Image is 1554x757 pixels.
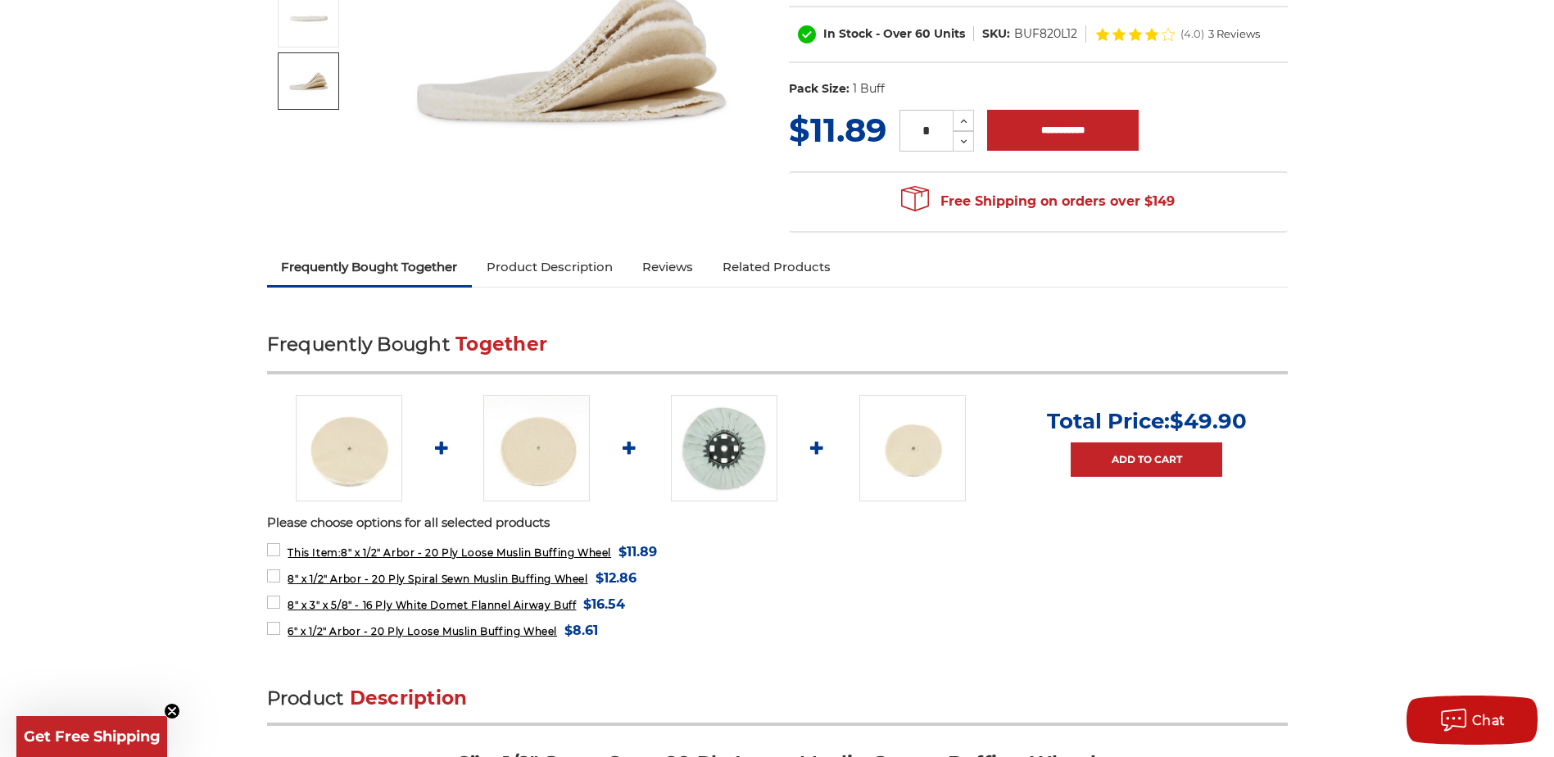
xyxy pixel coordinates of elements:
[1407,696,1538,745] button: Chat
[288,625,557,637] span: 6" x 1/2" Arbor - 20 Ply Loose Muslin Buffing Wheel
[288,599,576,611] span: 8" x 3" x 5/8" - 16 Ply White Domet Flannel Airway Buff
[288,546,611,559] span: 8" x 1/2" Arbor - 20 Ply Loose Muslin Buffing Wheel
[618,541,657,563] span: $11.89
[1014,25,1077,43] dd: BUF820L12
[267,687,344,709] span: Product
[1071,442,1222,477] a: Add to Cart
[1047,408,1247,434] p: Total Price:
[16,716,167,757] div: Get Free ShippingClose teaser
[1472,713,1506,728] span: Chat
[1170,408,1247,434] span: $49.90
[24,728,161,746] span: Get Free Shipping
[853,80,885,97] dd: 1 Buff
[288,546,341,559] strong: This Item:
[789,80,849,97] dt: Pack Size:
[267,249,473,285] a: Frequently Bought Together
[267,514,1288,533] p: Please choose options for all selected products
[596,567,637,589] span: $12.86
[901,185,1175,218] span: Free Shipping on orders over $149
[288,61,329,102] img: 8" x 1/2" Arbor - 20 Ply Loose Muslin Buffing Wheel
[296,395,402,501] img: 8" x 1/2" x 20 ply loose cotton buffing wheel
[267,333,450,356] span: Frequently Bought
[876,26,912,41] span: - Over
[1180,29,1204,39] span: (4.0)
[583,593,625,615] span: $16.54
[789,110,886,150] span: $11.89
[934,26,965,41] span: Units
[350,687,468,709] span: Description
[823,26,872,41] span: In Stock
[1208,29,1260,39] span: 3 Reviews
[915,26,931,41] span: 60
[982,25,1010,43] dt: SKU:
[164,703,180,719] button: Close teaser
[564,619,598,641] span: $8.61
[288,573,587,585] span: 8" x 1/2" Arbor - 20 Ply Spiral Sewn Muslin Buffing Wheel
[455,333,547,356] span: Together
[708,249,845,285] a: Related Products
[627,249,708,285] a: Reviews
[472,249,627,285] a: Product Description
